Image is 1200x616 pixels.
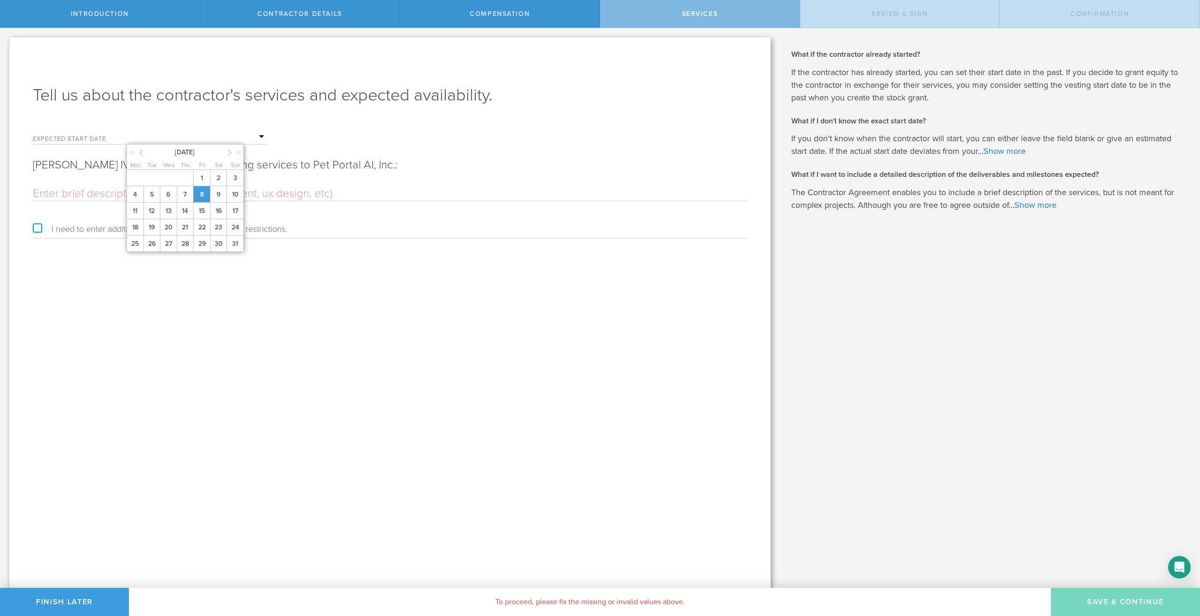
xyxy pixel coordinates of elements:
[130,162,141,168] span: Mon
[160,236,177,252] span: 27
[143,219,160,236] span: 19
[129,588,1051,616] div: To proceed, please fix the missing or invalid values above.
[470,10,530,18] span: Compensation
[791,132,1186,158] p: If you don’t know when the contractor will start, you can either leave the field blank or give an...
[145,147,225,157] span: [DATE]
[33,136,127,144] label: Expected start date
[127,219,143,236] span: 18
[226,170,243,186] span: 3
[177,236,194,252] span: 28
[193,170,210,186] span: 1
[231,162,240,168] span: Sun
[177,219,194,236] span: 21
[791,66,1186,104] p: If the contractor has already started, you can set their start date in the past. If you decide to...
[257,10,342,18] span: Contractor details
[193,203,210,219] span: 15
[177,203,194,219] span: 14
[148,162,157,168] span: Tue
[181,162,190,168] span: Thu
[127,203,143,219] span: 11
[127,236,143,252] span: 25
[215,162,223,168] span: Sat
[226,186,243,203] span: 10
[160,186,177,203] span: 6
[33,84,747,106] h1: Tell us about the contractor's services and expected availability.
[210,236,227,252] span: 30
[871,10,928,18] span: Review & sign
[177,186,194,203] span: 7
[193,236,210,252] span: 29
[1168,556,1191,578] div: Open Intercom Messenger
[71,10,129,18] span: Introduction
[791,116,1186,126] h2: What if I don't know the exact start date?
[1014,200,1057,210] a: Show more
[143,236,160,252] span: 26
[143,203,160,219] span: 12
[226,236,244,252] span: 31
[193,186,210,203] span: 8
[33,158,747,173] p: [PERSON_NAME] IV will provide the following services to Pet Portal AI, Inc.:
[226,203,243,219] span: 17
[226,219,243,236] span: 24
[791,169,1186,180] h2: What if I want to include a detailed description of the deliverables and milestones expected?
[199,162,206,168] span: Fri
[791,49,1186,60] h2: What if the contractor already started?
[983,146,1026,156] a: Show more
[33,225,287,233] label: I need to enter additional availability requirements or restrictions.
[682,10,718,18] span: Services
[210,219,227,236] span: 23
[143,186,160,203] span: 5
[1071,10,1129,18] span: Confirmation
[160,203,177,219] span: 13
[210,170,227,186] span: 2
[127,186,143,203] span: 4
[1051,588,1200,616] button: Save & Continue
[163,162,174,168] span: Wed
[791,186,1186,212] p: The Contractor Agreement enables you to include a brief description of the services, but is not m...
[210,186,227,203] span: 9
[193,219,210,236] span: 22
[160,219,177,236] span: 20
[210,203,227,219] span: 16
[33,187,747,201] input: Enter brief description (e.g. web development, ux design, etc)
